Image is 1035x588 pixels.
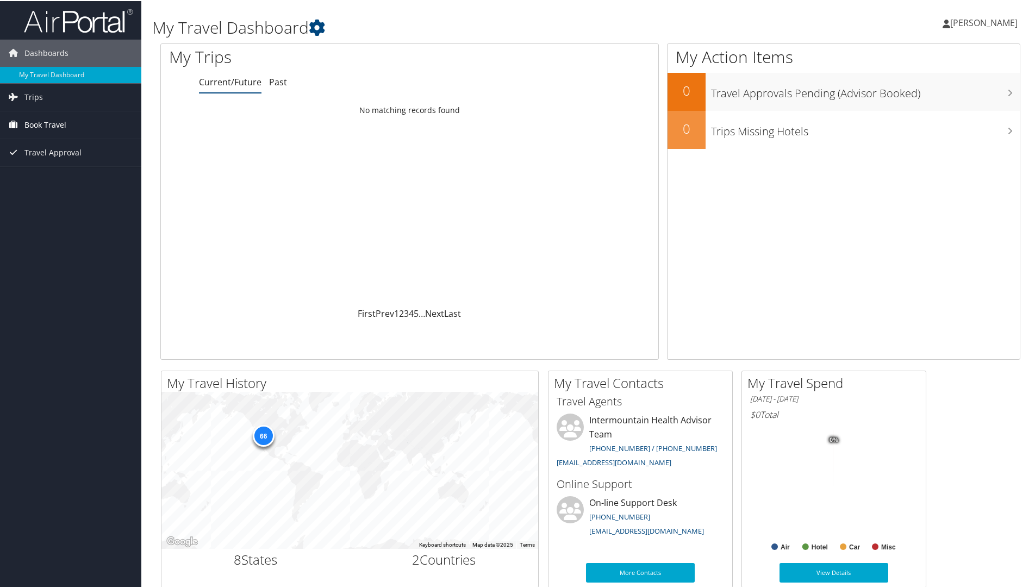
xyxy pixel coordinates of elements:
[668,118,706,137] h2: 0
[881,542,896,550] text: Misc
[586,562,695,581] a: More Contacts
[24,138,82,165] span: Travel Approval
[199,75,261,87] a: Current/Future
[557,476,724,491] h3: Online Support
[152,15,737,38] h1: My Travel Dashboard
[849,542,860,550] text: Car
[419,306,425,318] span: …
[668,45,1020,67] h1: My Action Items
[750,408,918,420] h6: Total
[668,80,706,99] h2: 0
[551,412,730,471] li: Intermountain Health Advisor Team
[711,79,1020,100] h3: Travel Approvals Pending (Advisor Booked)
[24,83,43,110] span: Trips
[589,442,717,452] a: [PHONE_NUMBER] / [PHONE_NUMBER]
[358,549,531,568] h2: Countries
[419,540,466,548] button: Keyboard shortcuts
[750,408,760,420] span: $0
[551,495,730,540] li: On-line Support Desk
[404,306,409,318] a: 3
[812,542,828,550] text: Hotel
[830,436,838,442] tspan: 0%
[394,306,399,318] a: 1
[414,306,419,318] a: 5
[943,5,1028,38] a: [PERSON_NAME]
[24,7,133,33] img: airportal-logo.png
[167,373,538,391] h2: My Travel History
[520,541,535,547] a: Terms (opens in new tab)
[444,306,461,318] a: Last
[950,16,1018,28] span: [PERSON_NAME]
[781,542,790,550] text: Air
[409,306,414,318] a: 4
[780,562,888,581] a: View Details
[24,110,66,137] span: Book Travel
[557,393,724,408] h3: Travel Agents
[252,424,274,446] div: 66
[161,99,658,119] td: No matching records found
[668,110,1020,148] a: 0Trips Missing Hotels
[170,549,342,568] h2: States
[589,511,650,521] a: [PHONE_NUMBER]
[750,393,918,403] h6: [DATE] - [DATE]
[169,45,443,67] h1: My Trips
[412,549,420,567] span: 2
[399,306,404,318] a: 2
[358,306,376,318] a: First
[425,306,444,318] a: Next
[711,117,1020,138] h3: Trips Missing Hotels
[668,72,1020,110] a: 0Travel Approvals Pending (Advisor Booked)
[269,75,287,87] a: Past
[234,549,241,567] span: 8
[557,456,671,466] a: [EMAIL_ADDRESS][DOMAIN_NAME]
[472,541,513,547] span: Map data ©2025
[589,525,704,535] a: [EMAIL_ADDRESS][DOMAIN_NAME]
[554,373,732,391] h2: My Travel Contacts
[24,39,68,66] span: Dashboards
[747,373,926,391] h2: My Travel Spend
[164,534,200,548] img: Google
[164,534,200,548] a: Open this area in Google Maps (opens a new window)
[376,306,394,318] a: Prev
